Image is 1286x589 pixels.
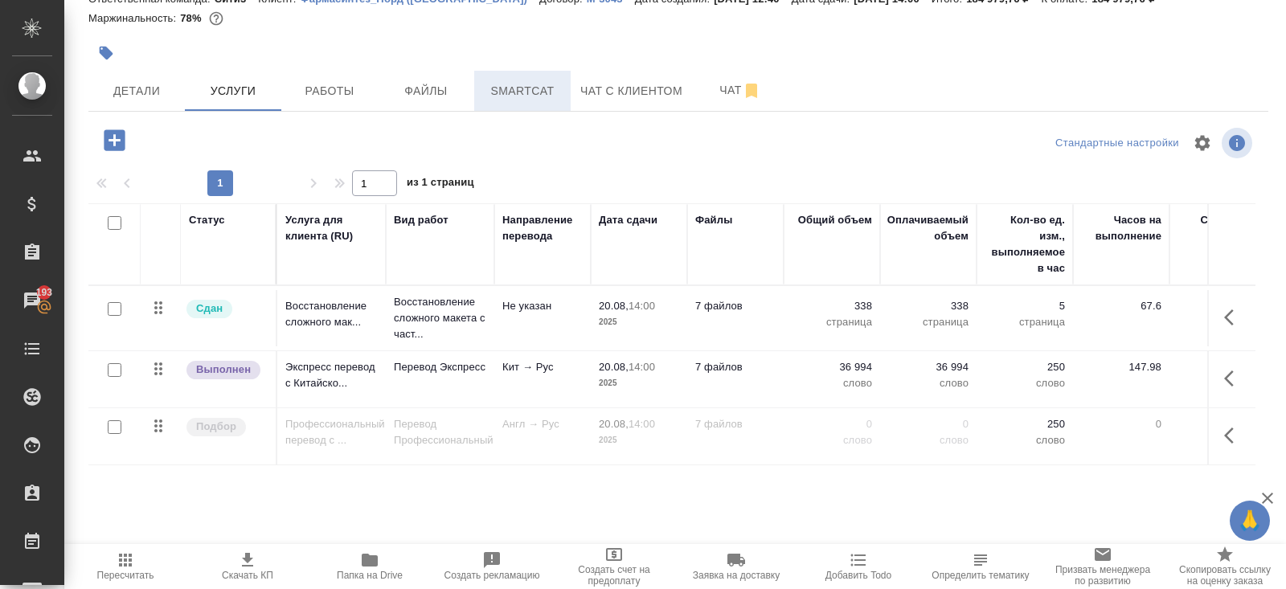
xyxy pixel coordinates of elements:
[1230,501,1270,541] button: 🙏
[98,81,175,101] span: Детали
[629,361,655,373] p: 14:00
[695,359,776,375] p: 7 файлов
[189,212,225,228] div: Статус
[1214,298,1253,337] button: Показать кнопки
[394,294,486,342] p: Восстановление сложного макета с част...
[693,570,780,581] span: Заявка на доставку
[792,432,872,448] p: слово
[387,81,465,101] span: Файлы
[502,212,583,244] div: Направление перевода
[92,124,137,157] button: Добавить услугу
[206,8,227,29] button: 34614.72 RUB;
[675,544,797,589] button: Заявка на доставку
[1051,564,1154,587] span: Призвать менеджера по развитию
[792,298,872,314] p: 338
[1177,416,1258,432] p: 3,40 ₽
[1236,504,1263,538] span: 🙏
[742,81,761,100] svg: Отписаться
[629,418,655,430] p: 14:00
[888,375,969,391] p: слово
[919,544,1042,589] button: Определить тематику
[1214,416,1253,455] button: Показать кнопки
[1173,564,1276,587] span: Скопировать ссылку на оценку заказа
[1177,359,1258,375] p: 1,70 ₽
[1222,128,1255,158] span: Посмотреть информацию
[985,298,1065,314] p: 5
[797,544,919,589] button: Добавить Todo
[599,361,629,373] p: 20.08,
[502,298,583,314] p: Не указан
[985,375,1065,391] p: слово
[792,375,872,391] p: слово
[502,359,583,375] p: Кит → Рус
[394,212,448,228] div: Вид работ
[985,416,1065,432] p: 250
[1081,212,1161,244] div: Часов на выполнение
[888,359,969,375] p: 36 994
[394,416,486,448] p: Перевод Профессиональный
[196,301,223,317] p: Сдан
[888,432,969,448] p: слово
[285,416,378,448] p: Профессиональный перевод с ...
[195,81,272,101] span: Услуги
[599,375,679,391] p: 2025
[1177,298,1258,314] p: 270,00 ₽
[431,544,553,589] button: Создать рекламацию
[196,362,251,378] p: Выполнен
[825,570,891,581] span: Добавить Todo
[599,314,679,330] p: 2025
[407,173,474,196] span: из 1 страниц
[792,314,872,330] p: страница
[285,298,378,330] p: Восстановление сложного мак...
[309,544,431,589] button: Папка на Drive
[186,544,309,589] button: Скачать КП
[484,81,561,101] span: Smartcat
[1073,290,1169,346] td: 67.6
[4,280,60,321] a: 193
[27,284,63,301] span: 193
[222,570,273,581] span: Скачать КП
[285,359,378,391] p: Экспресс перевод с Китайско...
[695,416,776,432] p: 7 файлов
[792,416,872,432] p: 0
[888,416,969,432] p: 0
[1164,544,1286,589] button: Скопировать ссылку на оценку заказа
[985,359,1065,375] p: 250
[394,359,486,375] p: Перевод Экспресс
[444,570,540,581] span: Создать рекламацию
[97,570,154,581] span: Пересчитать
[1042,544,1164,589] button: Призвать менеджера по развитию
[1183,124,1222,162] span: Настроить таблицу
[629,300,655,312] p: 14:00
[502,416,583,432] p: Англ → Рус
[580,81,682,101] span: Чат с клиентом
[887,212,969,244] div: Оплачиваемый объем
[985,314,1065,330] p: страница
[88,35,124,71] button: Добавить тэг
[180,12,205,24] p: 78%
[1073,408,1169,464] td: 0
[563,564,666,587] span: Создать счет на предоплату
[599,432,679,448] p: 2025
[702,80,779,100] span: Чат
[337,570,403,581] span: Папка на Drive
[932,570,1029,581] span: Определить тематику
[1051,131,1183,156] div: split button
[798,212,872,228] div: Общий объем
[291,81,368,101] span: Работы
[985,212,1065,276] div: Кол-во ед. изм., выполняемое в час
[1214,359,1253,398] button: Показать кнопки
[88,12,180,24] p: Маржинальность:
[888,298,969,314] p: 338
[599,212,657,228] div: Дата сдачи
[1073,351,1169,407] td: 147.98
[196,419,236,435] p: Подбор
[553,544,675,589] button: Создать счет на предоплату
[792,359,872,375] p: 36 994
[695,212,732,228] div: Файлы
[1177,212,1258,244] div: Стоимость услуги
[64,544,186,589] button: Пересчитать
[599,300,629,312] p: 20.08,
[599,418,629,430] p: 20.08,
[695,298,776,314] p: 7 файлов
